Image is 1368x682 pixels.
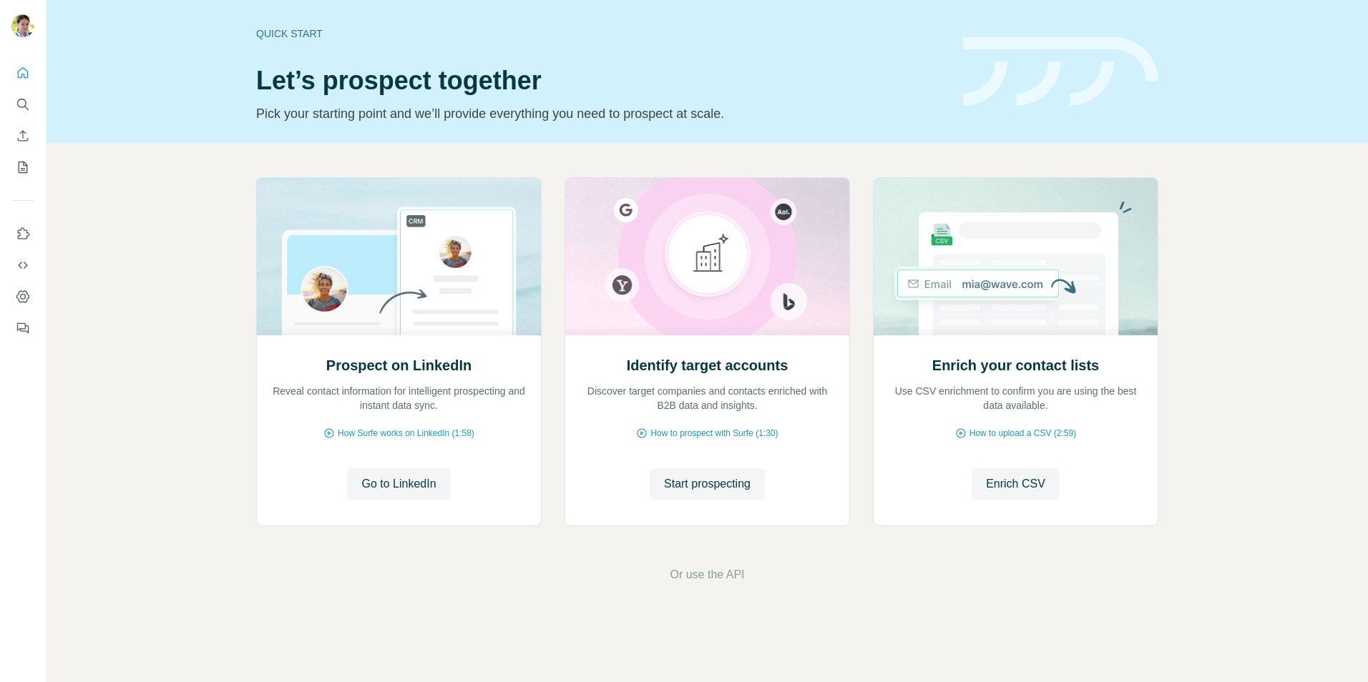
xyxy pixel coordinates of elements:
p: Use CSV enrichment to confirm you are using the best data available. [888,384,1143,412]
span: Start prospecting [664,475,751,493]
h2: Enrich your contact lists [932,355,1099,375]
button: Or use the API [670,566,744,583]
button: Start prospecting [650,468,765,500]
button: Use Surfe on LinkedIn [11,221,34,247]
h1: Let’s prospect together [256,66,946,95]
button: Search [11,92,34,117]
span: Enrich CSV [986,475,1045,493]
button: Feedback [11,315,34,341]
div: Quick start [256,26,946,41]
span: How to upload a CSV (2:59) [969,427,1076,440]
span: Go to LinkedIn [361,475,436,493]
button: Dashboard [11,284,34,310]
h2: Identify target accounts [627,355,788,375]
button: Use Surfe API [11,252,34,278]
img: Prospect on LinkedIn [256,178,542,335]
button: Quick start [11,60,34,86]
button: Go to LinkedIn [347,468,450,500]
p: Discover target companies and contacts enriched with B2B data and insights. [580,384,835,412]
h2: Prospect on LinkedIn [326,355,472,375]
button: Enrich CSV [972,468,1060,500]
span: How Surfe works on LinkedIn (1:58) [338,427,474,440]
button: My lists [11,154,34,180]
img: banner [963,37,1158,107]
p: Pick your starting point and we’ll provide everything you need to prospect at scale. [256,104,946,124]
img: Avatar [11,14,34,37]
button: Enrich CSV [11,123,34,149]
img: Identify target accounts [565,178,850,335]
p: Reveal contact information for intelligent prospecting and instant data sync. [271,384,527,412]
span: How to prospect with Surfe (1:30) [650,427,778,440]
img: Enrich your contact lists [873,178,1158,335]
